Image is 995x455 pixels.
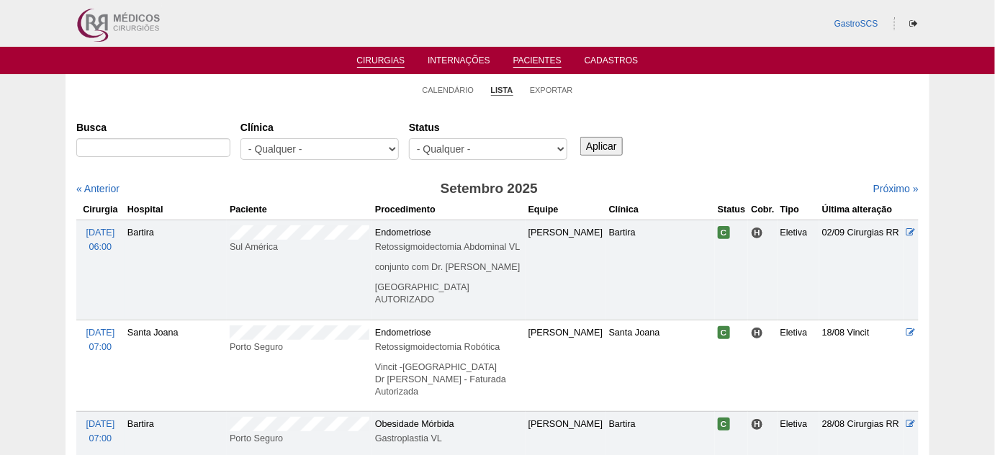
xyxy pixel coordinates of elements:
[819,220,904,320] td: 02/09 Cirurgias RR
[76,120,230,135] label: Busca
[606,320,715,411] td: Santa Joana
[906,227,916,238] a: Editar
[718,418,730,431] span: Confirmada
[375,431,523,446] div: Gastroplastia VL
[357,55,405,68] a: Cirurgias
[125,199,227,220] th: Hospital
[227,199,372,220] th: Paciente
[819,320,904,411] td: 18/08 Vincit
[778,220,819,320] td: Eletiva
[580,137,623,156] input: Aplicar
[125,320,227,411] td: Santa Joana
[606,220,715,320] td: Bartira
[409,120,567,135] label: Status
[906,419,916,429] a: Editar
[375,361,523,398] p: Vincit -[GEOGRAPHIC_DATA] Dr [PERSON_NAME] - Faturada Autorizada
[76,138,230,157] input: Digite os termos que você deseja procurar.
[375,340,523,354] div: Retossigmoidectomia Robótica
[491,85,513,96] a: Lista
[526,320,606,411] td: [PERSON_NAME]
[86,419,115,443] a: [DATE] 07:00
[526,199,606,220] th: Equipe
[819,199,904,220] th: Última alteração
[751,418,763,431] span: Hospital
[778,199,819,220] th: Tipo
[718,226,730,239] span: Confirmada
[76,183,120,194] a: « Anterior
[715,199,749,220] th: Status
[513,55,562,68] a: Pacientes
[76,199,125,220] th: Cirurgia
[906,328,916,338] a: Editar
[834,19,878,29] a: GastroSCS
[372,220,526,320] td: Endometriose
[526,220,606,320] td: [PERSON_NAME]
[89,433,112,443] span: 07:00
[86,227,115,252] a: [DATE] 06:00
[530,85,573,95] a: Exportar
[230,240,369,254] div: Sul América
[89,342,112,352] span: 07:00
[778,320,819,411] td: Eletiva
[375,240,523,254] div: Retossigmoidectomia Abdominal VL
[606,199,715,220] th: Clínica
[89,242,112,252] span: 06:00
[86,419,115,429] span: [DATE]
[423,85,474,95] a: Calendário
[751,327,763,339] span: Hospital
[279,179,700,199] h3: Setembro 2025
[375,261,523,274] p: conjunto com Dr. [PERSON_NAME]
[873,183,919,194] a: Próximo »
[372,199,526,220] th: Procedimento
[748,199,777,220] th: Cobr.
[86,328,115,338] span: [DATE]
[230,431,369,446] div: Porto Seguro
[585,55,639,70] a: Cadastros
[751,227,763,239] span: Hospital
[86,227,115,238] span: [DATE]
[372,320,526,411] td: Endometriose
[909,19,917,28] i: Sair
[428,55,490,70] a: Internações
[240,120,399,135] label: Clínica
[375,281,523,306] p: [GEOGRAPHIC_DATA] AUTORIZADO
[230,340,369,354] div: Porto Seguro
[125,220,227,320] td: Bartira
[718,326,730,339] span: Confirmada
[86,328,115,352] a: [DATE] 07:00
